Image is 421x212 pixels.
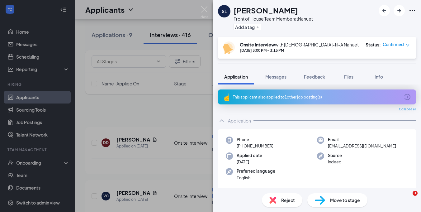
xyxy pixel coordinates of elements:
[233,94,400,100] div: This applicant also applied to 1 other job posting(s)
[344,74,353,79] span: Files
[234,24,261,30] button: PlusAdd a tag
[237,159,262,165] span: [DATE]
[328,152,342,159] span: Source
[224,74,248,79] span: Application
[328,159,342,165] span: Indeed
[256,25,260,29] svg: Plus
[234,16,313,22] div: Front of House Team Member at Nanuet
[265,74,286,79] span: Messages
[404,93,411,101] svg: ArrowCircle
[375,74,383,79] span: Info
[379,5,390,16] button: ArrowLeftNew
[234,5,298,16] h1: [PERSON_NAME]
[304,74,325,79] span: Feedback
[413,191,418,196] span: 3
[218,117,225,124] svg: ChevronUp
[328,137,396,143] span: Email
[237,175,275,181] span: English
[400,191,415,206] iframe: Intercom live chat
[330,197,360,204] span: Move to stage
[228,118,251,124] div: Application
[281,197,295,204] span: Reject
[366,41,381,48] div: Status :
[237,137,273,143] span: Phone
[381,7,388,14] svg: ArrowLeftNew
[240,48,359,53] div: [DATE] 3:00 PM - 3:15 PM
[237,143,273,149] span: [PHONE_NUMBER]
[399,107,416,112] span: Collapse all
[394,5,405,16] button: ArrowRight
[409,7,416,14] svg: Ellipses
[405,43,410,47] span: down
[237,168,275,174] span: Preferred language
[237,152,262,159] span: Applied date
[328,143,396,149] span: [EMAIL_ADDRESS][DOMAIN_NAME]
[222,8,227,14] div: SL
[240,42,275,47] b: Onsite Interview
[240,41,359,48] div: with [DEMOGRAPHIC_DATA]-fil-A Nanuet
[383,41,404,48] span: Confirmed
[395,7,403,14] svg: ArrowRight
